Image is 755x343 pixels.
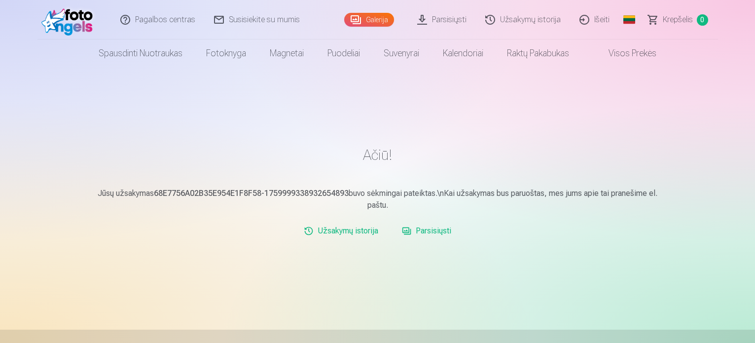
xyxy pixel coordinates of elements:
a: Puodeliai [316,39,372,67]
a: Parsisiųsti [398,221,455,241]
img: /fa2 [41,4,98,36]
a: Raktų pakabukas [495,39,581,67]
span: 0 [697,14,708,26]
a: Fotoknyga [194,39,258,67]
a: Visos prekės [581,39,668,67]
a: Galerija [344,13,394,27]
a: Suvenyrai [372,39,431,67]
a: Magnetai [258,39,316,67]
h1: Ačiū! [90,146,666,164]
a: Spausdinti nuotraukas [87,39,194,67]
span: Krepšelis [663,14,693,26]
b: 68E7756A02B35E954E1F8F58-1759999338932654893 [154,189,349,198]
a: Užsakymų istorija [300,221,382,241]
a: Kalendoriai [431,39,495,67]
p: Jūsų užsakymas buvo sėkmingai pateiktas.\nKai užsakymas bus paruoštas, mes jums apie tai pranešim... [90,188,666,211]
